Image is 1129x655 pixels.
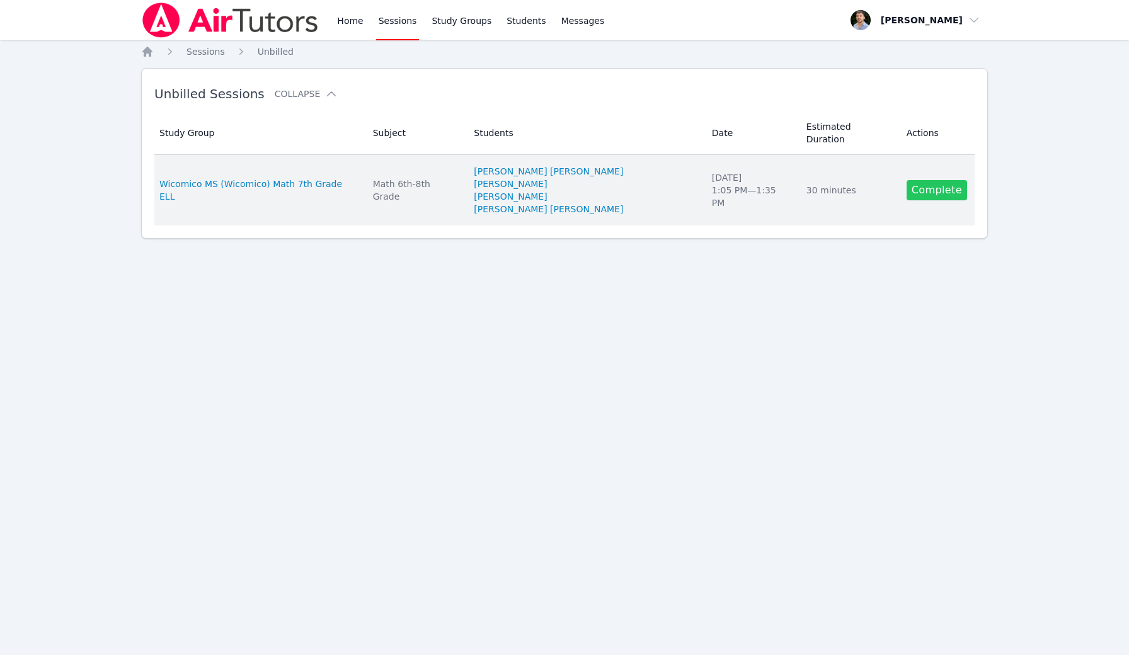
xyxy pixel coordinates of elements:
nav: Breadcrumb [141,45,988,58]
th: Actions [899,111,975,155]
th: Study Group [154,111,365,155]
a: Wicomico MS (Wicomico) Math 7th Grade ELL [159,178,358,203]
img: Air Tutors [141,3,319,38]
div: [DATE] 1:05 PM — 1:35 PM [712,171,791,209]
th: Estimated Duration [799,111,899,155]
a: [PERSON_NAME] [474,190,547,203]
div: Math 6th-8th Grade [373,178,459,203]
a: [PERSON_NAME] [PERSON_NAME] [474,203,623,215]
a: [PERSON_NAME] [PERSON_NAME] [PERSON_NAME] [474,165,696,190]
span: Messages [561,14,605,27]
div: 30 minutes [806,184,891,196]
a: Sessions [186,45,225,58]
th: Date [704,111,799,155]
a: Complete [907,180,967,200]
th: Students [466,111,704,155]
tr: Wicomico MS (Wicomico) Math 7th Grade ELLMath 6th-8th Grade[PERSON_NAME] [PERSON_NAME] [PERSON_NA... [154,155,975,225]
span: Unbilled [258,47,294,57]
span: Unbilled Sessions [154,86,265,101]
th: Subject [365,111,467,155]
a: Unbilled [258,45,294,58]
span: Sessions [186,47,225,57]
button: Collapse [275,88,338,100]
